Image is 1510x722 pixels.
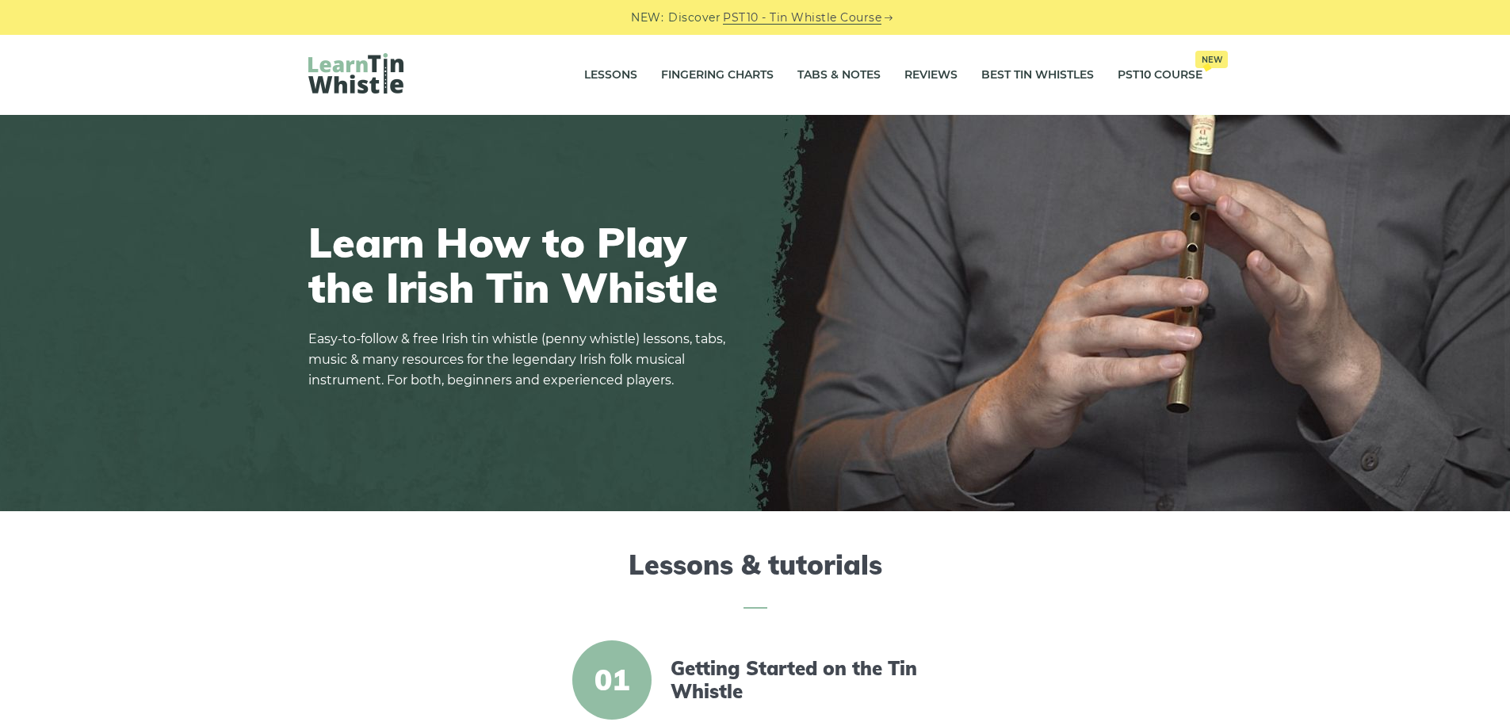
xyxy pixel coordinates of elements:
p: Easy-to-follow & free Irish tin whistle (penny whistle) lessons, tabs, music & many resources for... [308,329,736,391]
a: Reviews [904,55,958,95]
a: Fingering Charts [661,55,774,95]
img: LearnTinWhistle.com [308,53,403,94]
span: New [1195,51,1228,68]
h1: Learn How to Play the Irish Tin Whistle [308,220,736,310]
a: Best Tin Whistles [981,55,1094,95]
a: PST10 CourseNew [1118,55,1202,95]
a: Getting Started on the Tin Whistle [671,657,943,703]
a: Tabs & Notes [797,55,881,95]
span: 01 [572,640,652,720]
a: Lessons [584,55,637,95]
h2: Lessons & tutorials [308,549,1202,609]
